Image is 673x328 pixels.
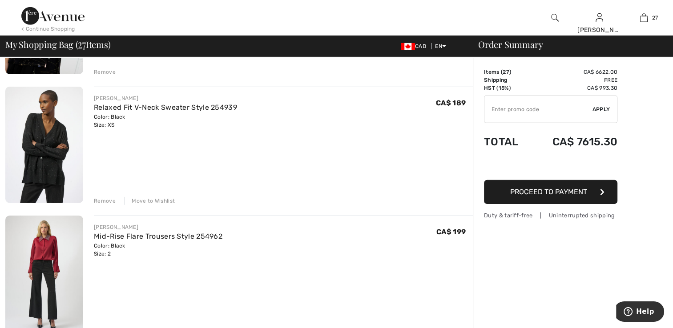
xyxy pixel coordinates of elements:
div: Order Summary [467,40,668,49]
div: [PERSON_NAME] [94,223,222,231]
td: Shipping [484,76,530,84]
span: Apply [592,105,610,113]
span: EN [435,43,446,49]
div: Remove [94,197,116,205]
td: Free [530,76,617,84]
td: CA$ 6622.00 [530,68,617,76]
div: Remove [94,68,116,76]
img: My Info [596,12,603,23]
a: 27 [622,12,665,23]
span: 27 [78,38,86,49]
a: Relaxed Fit V-Neck Sweater Style 254939 [94,103,237,112]
span: CAD [401,43,430,49]
span: 27 [503,69,509,75]
div: Color: Black Size: XS [94,113,237,129]
td: Total [484,127,530,157]
div: Duty & tariff-free | Uninterrupted shipping [484,211,617,220]
span: Proceed to Payment [510,188,587,196]
img: Relaxed Fit V-Neck Sweater Style 254939 [5,87,83,203]
img: search the website [551,12,559,23]
a: Mid-Rise Flare Trousers Style 254962 [94,232,222,240]
img: My Bag [640,12,648,23]
iframe: PayPal-paypal [484,157,617,177]
div: < Continue Shopping [21,25,75,33]
img: 1ère Avenue [21,7,85,25]
div: Color: Black Size: 2 [94,242,222,258]
td: Items ( ) [484,68,530,76]
td: HST (15%) [484,84,530,92]
span: My Shopping Bag ( Items) [5,40,111,49]
div: [PERSON_NAME] [577,25,621,35]
div: [PERSON_NAME] [94,94,237,102]
span: CA$ 199 [436,228,466,236]
td: CA$ 993.30 [530,84,617,92]
span: CA$ 189 [436,99,466,107]
img: Canadian Dollar [401,43,415,50]
button: Proceed to Payment [484,180,617,204]
td: CA$ 7615.30 [530,127,617,157]
a: Sign In [596,13,603,22]
span: 27 [652,14,658,22]
div: Move to Wishlist [124,197,175,205]
input: Promo code [484,96,592,123]
iframe: Opens a widget where you can find more information [616,301,664,324]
